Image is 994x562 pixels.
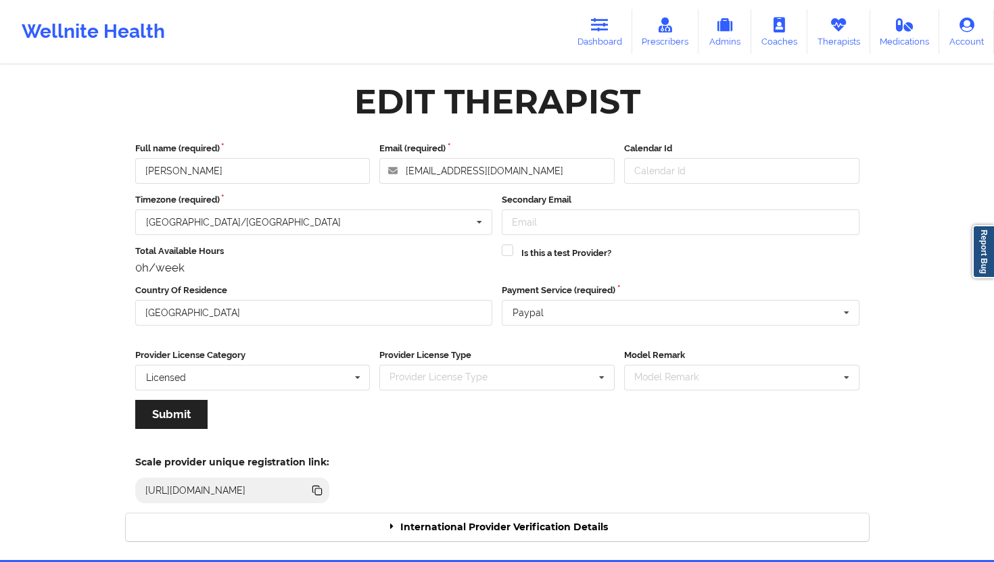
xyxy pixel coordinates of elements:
[699,9,751,54] a: Admins
[140,484,252,497] div: [URL][DOMAIN_NAME]
[567,9,632,54] a: Dashboard
[379,158,615,184] input: Email address
[135,158,371,184] input: Full name
[135,245,493,258] label: Total Available Hours
[807,9,870,54] a: Therapists
[502,193,859,207] label: Secondary Email
[972,225,994,278] a: Report Bug
[502,284,859,297] label: Payment Service (required)
[135,284,493,297] label: Country Of Residence
[135,193,493,207] label: Timezone (required)
[624,158,859,184] input: Calendar Id
[513,308,544,317] div: Paypal
[135,142,371,155] label: Full name (required)
[135,261,493,274] div: 0h/week
[379,142,615,155] label: Email (required)
[631,369,718,385] div: Model Remark
[751,9,807,54] a: Coaches
[624,142,859,155] label: Calendar Id
[354,80,640,123] div: Edit Therapist
[126,513,869,541] div: International Provider Verification Details
[624,349,859,362] label: Model Remark
[135,349,371,362] label: Provider License Category
[135,400,208,429] button: Submit
[146,218,341,227] div: [GEOGRAPHIC_DATA]/[GEOGRAPHIC_DATA]
[135,456,329,468] h5: Scale provider unique registration link:
[939,9,994,54] a: Account
[870,9,940,54] a: Medications
[521,247,611,260] label: Is this a test Provider?
[146,373,186,382] div: Licensed
[632,9,699,54] a: Prescribers
[502,209,859,235] input: Email
[386,369,507,385] div: Provider License Type
[379,349,615,362] label: Provider License Type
